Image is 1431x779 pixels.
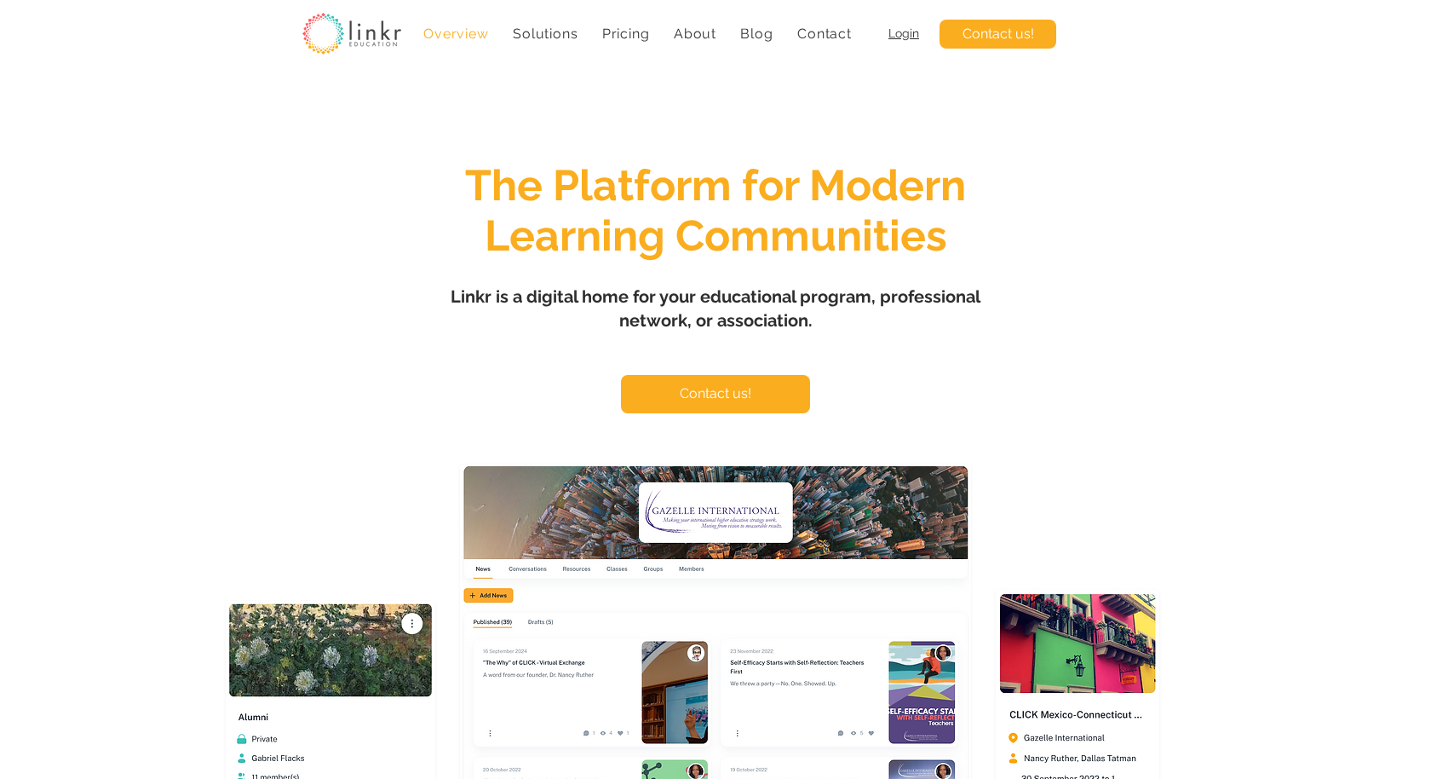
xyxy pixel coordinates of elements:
[888,26,919,40] a: Login
[665,17,726,50] div: About
[680,384,751,403] span: Contact us!
[602,26,650,42] span: Pricing
[302,13,401,55] img: linkr_logo_transparentbg.png
[732,17,782,50] a: Blog
[621,375,810,413] a: Contact us!
[465,160,966,261] span: The Platform for Modern Learning Communities
[740,26,773,42] span: Blog
[415,17,497,50] a: Overview
[594,17,658,50] a: Pricing
[423,26,488,42] span: Overview
[513,26,578,42] span: Solutions
[451,286,980,331] span: Linkr is a digital home for your educational program, professional network, or association.
[940,20,1056,49] a: Contact us!
[504,17,587,50] div: Solutions
[797,26,852,42] span: Contact
[789,17,860,50] a: Contact
[674,26,716,42] span: About
[415,17,860,50] nav: Site
[963,25,1034,43] span: Contact us!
